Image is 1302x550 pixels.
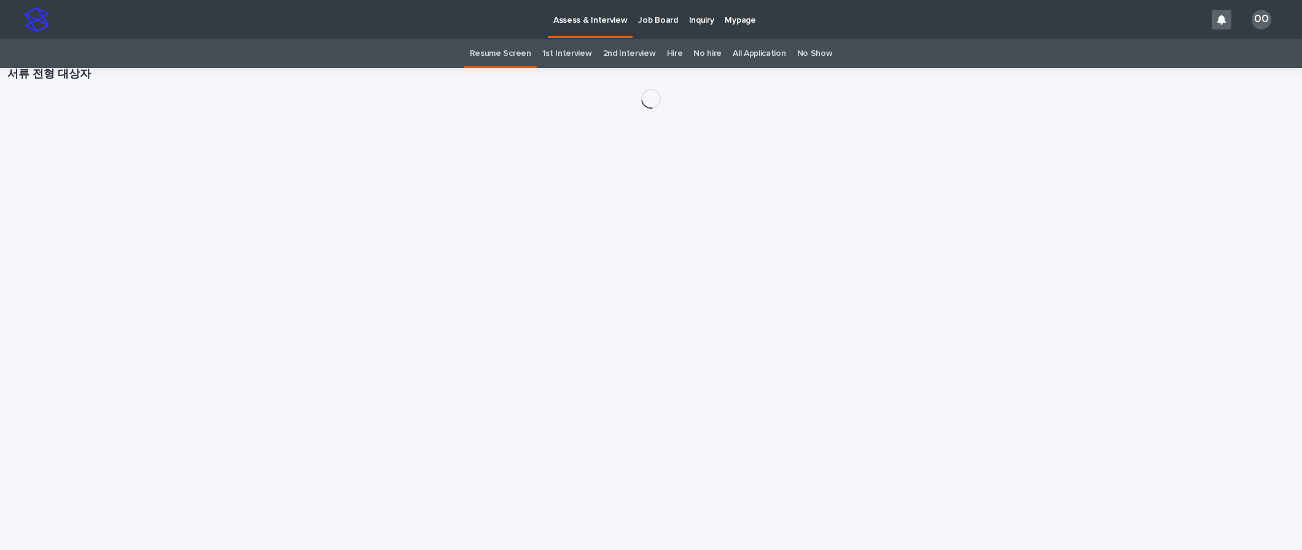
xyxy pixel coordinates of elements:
[7,68,1295,82] h1: 서류 전형 대상자
[1252,10,1271,29] div: 00
[733,39,785,68] a: All Application
[603,39,656,68] a: 2nd Interview
[667,39,683,68] a: Hire
[470,39,531,68] a: Resume Screen
[693,39,722,68] a: No hire
[542,39,592,68] a: 1st Interview
[797,39,833,68] a: No Show
[25,7,49,32] img: stacker-logo-s-only.png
